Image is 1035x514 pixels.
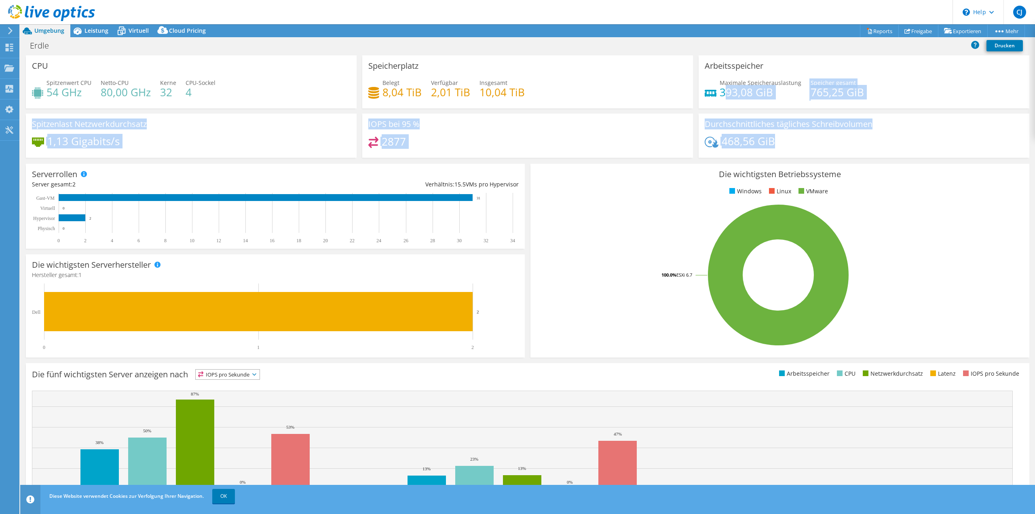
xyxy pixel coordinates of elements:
li: Windows [727,187,762,196]
text: 0 [43,345,45,350]
text: 2 [477,309,479,314]
h4: 393,08 GiB [720,88,801,97]
span: CJ [1013,6,1026,19]
text: 2 [471,345,474,350]
text: Virtuell [40,205,55,211]
li: Linux [767,187,791,196]
svg: \n [963,8,970,16]
text: 8 [164,238,167,243]
h3: Die wichtigsten Serverhersteller [32,260,151,269]
text: 47% [614,432,622,436]
a: Exportieren [938,25,988,37]
text: 10 [190,238,194,243]
text: 16 [270,238,275,243]
h4: 8,04 TiB [382,88,422,97]
h4: 2,01 TiB [431,88,470,97]
span: Verfügbar [431,79,458,87]
li: IOPS pro Sekunde [961,369,1019,378]
text: Dell [32,309,40,315]
text: 2 [89,216,91,220]
text: 50% [143,428,151,433]
span: Spitzenwert CPU [46,79,91,87]
span: IOPS pro Sekunde [196,370,260,379]
h1: Erdle [26,41,61,50]
h3: Speicherplatz [368,61,418,70]
li: Latenz [928,369,956,378]
text: 0% [567,480,573,484]
span: Diese Website verwendet Cookies zur Verfolgung Ihrer Navigation. [49,493,204,499]
span: Belegt [382,79,399,87]
h3: IOPS bei 95 % [368,120,420,129]
a: Drucken [986,40,1023,51]
span: Leistung [84,27,108,34]
text: 38% [95,440,103,445]
text: 18 [296,238,301,243]
text: Gast-VM [36,195,55,201]
li: CPU [835,369,855,378]
a: Mehr [987,25,1025,37]
span: Umgebung [34,27,64,34]
span: Kerne [160,79,176,87]
span: Virtuell [129,27,149,34]
h4: 80,00 GHz [101,88,151,97]
text: 31 [477,196,480,200]
span: Cloud Pricing [169,27,206,34]
text: 4 [111,238,113,243]
text: 30 [457,238,462,243]
a: OK [212,489,235,503]
tspan: 100.0% [661,272,676,278]
span: Maximale Speicherauslastung [720,79,801,87]
text: 22 [350,238,355,243]
a: Reports [860,25,899,37]
h4: 765,25 GiB [811,88,864,97]
text: 53% [286,425,294,429]
text: 0 [63,226,65,231]
text: 34 [510,238,515,243]
text: 0% [240,480,246,484]
h4: 468,56 GiB [722,137,775,146]
text: Hypervisor [33,216,55,221]
span: CPU-Sockel [186,79,215,87]
text: 24 [376,238,381,243]
text: 0 [57,238,60,243]
text: 13% [518,466,526,471]
text: 28 [430,238,435,243]
div: Server gesamt: [32,180,275,189]
a: Freigabe [898,25,938,37]
li: VMware [796,187,828,196]
h4: 2877 [382,137,406,146]
h3: Serverrollen [32,170,77,179]
h4: 4 [186,88,215,97]
span: 2 [72,180,76,188]
text: 20 [323,238,328,243]
text: Physisch [38,226,55,231]
div: Verhältnis: VMs pro Hypervisor [275,180,519,189]
span: Speicher gesamt [811,79,856,87]
h3: Spitzenlast Netzwerkdurchsatz [32,120,147,129]
h3: Durchschnittliches tägliches Schreibvolumen [705,120,872,129]
span: Netto-CPU [101,79,129,87]
h4: 1,13 Gigabits/s [47,137,120,146]
text: 0 [63,206,65,210]
text: 13% [422,466,431,471]
h3: Die wichtigsten Betriebssysteme [537,170,1023,179]
text: 6 [137,238,140,243]
text: 1 [257,345,260,350]
text: 26 [403,238,408,243]
li: Netzwerkdurchsatz [861,369,923,378]
h3: CPU [32,61,48,70]
text: 87% [191,391,199,396]
tspan: ESXi 6.7 [676,272,692,278]
h3: Arbeitsspeicher [705,61,763,70]
text: 23% [470,457,478,461]
h4: 54 GHz [46,88,91,97]
h4: Hersteller gesamt: [32,271,519,279]
span: Insgesamt [479,79,507,87]
span: 15.5 [454,180,466,188]
h4: 10,04 TiB [479,88,525,97]
text: 12 [216,238,221,243]
li: Arbeitsspeicher [777,369,830,378]
text: 2 [84,238,87,243]
text: 14 [243,238,248,243]
h4: 32 [160,88,176,97]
